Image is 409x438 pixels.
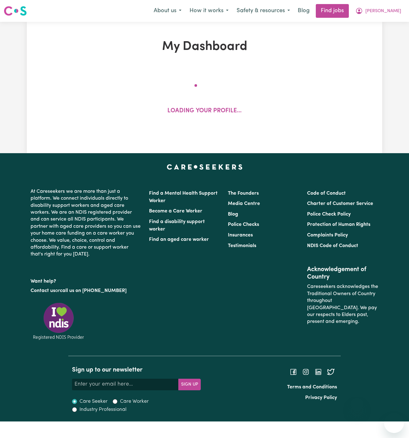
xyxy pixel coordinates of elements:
a: Police Checks [228,222,259,227]
a: call us on [PHONE_NUMBER] [60,288,127,293]
a: Become a Care Worker [149,209,202,214]
a: Follow Careseekers on Instagram [302,369,310,374]
p: Want help? [31,275,142,285]
p: At Careseekers we are more than just a platform. We connect individuals directly to disability su... [31,186,142,260]
a: Blog [294,4,313,18]
h1: My Dashboard [90,39,319,54]
img: Registered NDIS provider [31,302,87,341]
a: Complaints Policy [307,233,348,238]
a: Find jobs [316,4,349,18]
label: Industry Professional [79,406,127,413]
h2: Acknowledgement of Country [307,266,378,281]
iframe: Button to launch messaging window [384,413,404,433]
label: Care Seeker [79,398,108,405]
span: [PERSON_NAME] [365,8,401,15]
a: Follow Careseekers on Facebook [290,369,297,374]
a: Police Check Policy [307,212,351,217]
img: Careseekers logo [4,5,27,17]
a: Protection of Human Rights [307,222,370,227]
button: Safety & resources [233,4,294,17]
a: The Founders [228,191,259,196]
a: Careseekers logo [4,4,27,18]
button: Subscribe [178,379,201,390]
a: Terms and Conditions [287,385,337,390]
button: How it works [185,4,233,17]
p: Careseekers acknowledges the Traditional Owners of Country throughout [GEOGRAPHIC_DATA]. We pay o... [307,281,378,328]
a: Find an aged care worker [149,237,209,242]
a: Find a Mental Health Support Worker [149,191,218,203]
a: NDIS Code of Conduct [307,243,358,248]
button: About us [150,4,185,17]
iframe: Close message [351,398,363,411]
a: Careseekers home page [167,164,243,169]
a: Follow Careseekers on LinkedIn [315,369,322,374]
p: or [31,285,142,297]
a: Privacy Policy [305,395,337,400]
a: Media Centre [228,201,260,206]
a: Contact us [31,288,55,293]
a: Code of Conduct [307,191,346,196]
input: Enter your email here... [72,379,179,390]
p: Loading your profile... [167,107,242,116]
a: Follow Careseekers on Twitter [327,369,334,374]
a: Blog [228,212,238,217]
label: Care Worker [120,398,149,405]
button: My Account [351,4,405,17]
a: Charter of Customer Service [307,201,373,206]
a: Find a disability support worker [149,219,205,232]
a: Insurances [228,233,253,238]
a: Testimonials [228,243,256,248]
h2: Sign up to our newsletter [72,366,201,374]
